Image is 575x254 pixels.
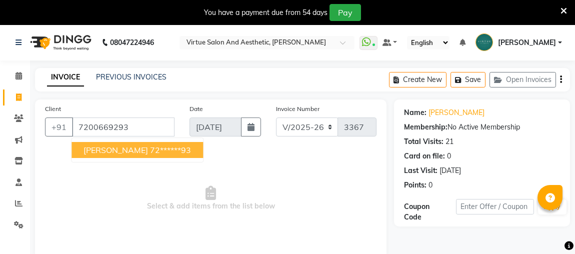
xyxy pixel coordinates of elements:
div: Name: [404,107,426,118]
button: Save [450,72,485,87]
div: 21 [445,136,453,147]
div: Membership: [404,122,447,132]
span: Select & add items from the list below [45,148,376,248]
div: Coupon Code [404,201,456,222]
label: Invoice Number [276,104,319,113]
div: Total Visits: [404,136,443,147]
span: [PERSON_NAME] [498,37,556,48]
a: PREVIOUS INVOICES [96,72,166,81]
label: Client [45,104,61,113]
span: [PERSON_NAME] [83,145,148,155]
iframe: chat widget [533,214,565,244]
a: [PERSON_NAME] [428,107,484,118]
div: Points: [404,180,426,190]
input: Enter Offer / Coupon Code [456,199,534,214]
button: Apply [538,199,566,214]
div: No Active Membership [404,122,560,132]
div: 0 [447,151,451,161]
button: +91 [45,117,73,136]
div: You have a payment due from 54 days [204,7,327,18]
img: logo [25,28,94,56]
label: Date [189,104,203,113]
button: Create New [389,72,446,87]
div: 0 [428,180,432,190]
b: 08047224946 [110,28,154,56]
div: Last Visit: [404,165,437,176]
div: Card on file: [404,151,445,161]
button: Pay [329,4,361,21]
a: INVOICE [47,68,84,86]
div: [DATE] [439,165,461,176]
input: Search by Name/Mobile/Email/Code [72,117,174,136]
button: Open Invoices [489,72,556,87]
img: Bharath [475,33,493,51]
